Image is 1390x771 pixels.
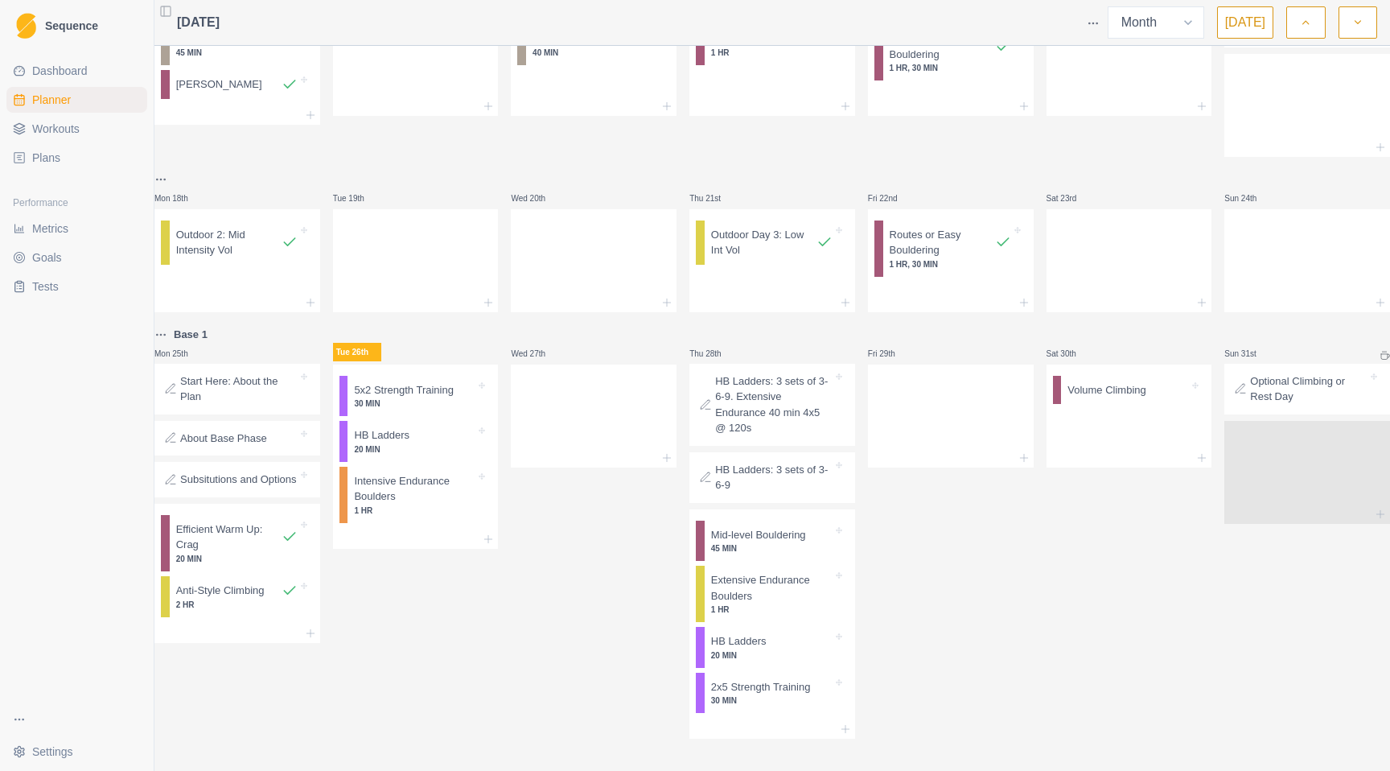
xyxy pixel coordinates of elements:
[180,431,267,447] p: About Base Phase
[696,673,849,714] div: 2x5 Strength Training30 MIN
[176,553,298,565] p: 20 MIN
[689,192,738,204] p: Thu 21st
[696,566,849,622] div: Extensive Endurance Boulders1 HR
[511,348,559,360] p: Wed 27th
[176,76,262,93] p: [PERSON_NAME]
[1067,382,1146,398] p: Volume Climbing
[1047,192,1095,204] p: Sat 23rd
[6,274,147,299] a: Tests
[6,145,147,171] a: Plans
[6,116,147,142] a: Workouts
[333,343,381,361] p: Tue 26th
[176,599,298,611] p: 2 HR
[711,695,833,707] p: 30 MIN
[354,505,475,517] p: 1 HR
[161,221,314,265] div: Outdoor 2: Mid Intensity Vol
[6,739,147,765] button: Settings
[689,452,855,503] div: HB Ladders: 3 sets of 3-6-9
[711,604,833,616] p: 1 HR
[696,221,849,265] div: Outdoor Day 3: Low Int Vol
[176,227,282,258] p: Outdoor 2: Mid Intensity Vol
[354,473,475,505] p: Intensive Endurance Boulders
[177,13,220,32] span: [DATE]
[154,192,203,204] p: Mon 18th
[154,348,203,360] p: Mon 25th
[715,373,833,436] p: HB Ladders: 3 sets of 3-6-9. Extensive Endurance 40 min 4x5 @ 120s
[711,679,811,695] p: 2x5 Strength Training
[161,515,314,571] div: Efficient Warm Up: Crag20 MIN
[689,364,855,446] div: HB Ladders: 3 sets of 3-6-9. Extensive Endurance 40 min 4x5 @ 120s
[339,421,492,462] div: HB Ladders20 MIN
[32,221,68,237] span: Metrics
[154,364,320,414] div: Start Here: About the Plan
[339,467,492,523] div: Intensive Endurance Boulders1 HR
[696,627,849,668] div: HB Ladders20 MIN
[180,472,297,488] p: Subsitutions and Options
[354,443,475,456] p: 20 MIN
[874,221,1027,277] div: Routes or Easy Bouldering1 HR, 30 MIN
[1217,6,1273,39] button: [DATE]
[711,572,833,604] p: Extensive Endurance Boulders
[176,47,298,59] p: 45 MIN
[711,47,833,59] p: 1 HR
[6,87,147,113] a: Planner
[333,192,381,204] p: Tue 19th
[711,527,806,543] p: Mid-level Bouldering
[890,258,1011,270] p: 1 HR, 30 MIN
[32,249,62,266] span: Goals
[1224,192,1273,204] p: Sun 24th
[715,462,833,493] p: HB Ladders: 3 sets of 3-6-9
[161,576,314,617] div: Anti-Style Climbing2 HR
[339,376,492,417] div: 5x2 Strength Training30 MIN
[354,382,454,398] p: 5x2 Strength Training
[533,47,654,59] p: 40 MIN
[32,92,71,108] span: Planner
[711,633,767,649] p: HB Ladders
[868,192,916,204] p: Fri 22nd
[1224,348,1273,360] p: Sun 31st
[711,542,833,555] p: 45 MIN
[32,121,80,137] span: Workouts
[711,227,816,258] p: Outdoor Day 3: Low Int Vol
[45,20,98,31] span: Sequence
[16,13,36,39] img: Logo
[174,327,208,343] p: Base 1
[890,62,1011,74] p: 1 HR, 30 MIN
[32,150,60,166] span: Plans
[1250,373,1367,405] p: Optional Climbing or Rest Day
[6,58,147,84] a: Dashboard
[354,398,475,410] p: 30 MIN
[511,192,559,204] p: Wed 20th
[6,190,147,216] div: Performance
[176,522,282,553] p: Efficient Warm Up: Crag
[890,227,995,258] p: Routes or Easy Bouldering
[32,63,88,79] span: Dashboard
[154,462,320,497] div: Subsitutions and Options
[689,348,738,360] p: Thu 28th
[890,31,995,62] p: Routes or Easy Bouldering
[180,373,298,405] p: Start Here: About the Plan
[161,70,314,99] div: [PERSON_NAME]
[354,427,409,443] p: HB Ladders
[1224,364,1390,414] div: Optional Climbing or Rest Day
[696,521,849,562] div: Mid-level Bouldering45 MIN
[32,278,59,295] span: Tests
[1053,376,1206,405] div: Volume Climbing
[711,649,833,662] p: 20 MIN
[154,421,320,456] div: About Base Phase
[868,348,916,360] p: Fri 29th
[176,583,265,599] p: Anti-Style Climbing
[6,245,147,270] a: Goals
[6,6,147,45] a: LogoSequence
[6,216,147,241] a: Metrics
[874,24,1027,80] div: Routes or Easy Bouldering1 HR, 30 MIN
[1047,348,1095,360] p: Sat 30th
